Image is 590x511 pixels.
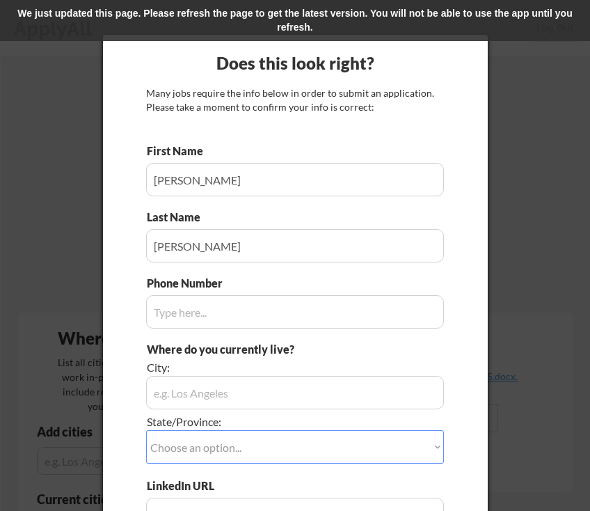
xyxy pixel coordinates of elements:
input: Type here... [146,295,444,329]
input: Type here... [146,163,444,196]
div: Does this look right? [103,52,488,75]
div: Phone Number [147,276,230,291]
div: Where do you currently live? [147,342,366,357]
div: State/Province: [147,414,366,430]
div: LinkedIn URL [147,478,250,494]
div: First Name [147,143,214,159]
div: Last Name [147,210,214,225]
input: e.g. Los Angeles [146,376,444,409]
input: Type here... [146,229,444,262]
div: Many jobs require the info below in order to submit an application. Please take a moment to confi... [146,86,444,113]
div: City: [147,360,366,375]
